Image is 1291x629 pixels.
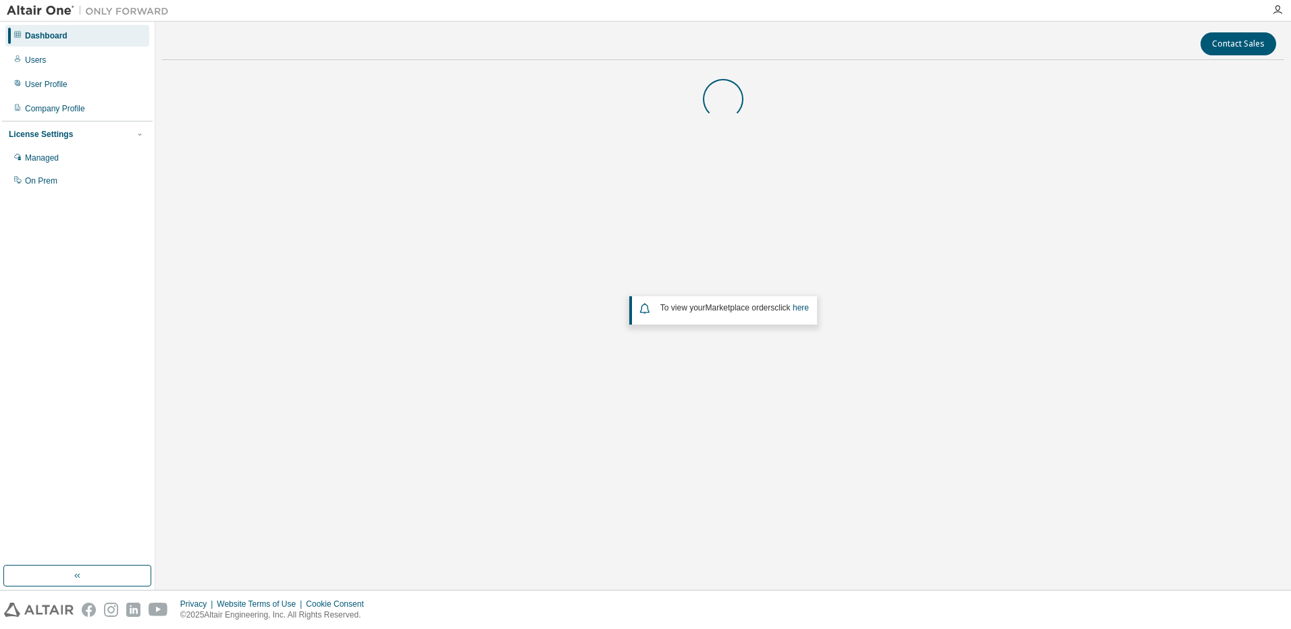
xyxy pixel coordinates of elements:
[4,603,74,617] img: altair_logo.svg
[25,30,68,41] div: Dashboard
[25,79,68,90] div: User Profile
[82,603,96,617] img: facebook.svg
[9,129,73,140] div: License Settings
[660,303,809,312] span: To view your click
[180,599,217,609] div: Privacy
[706,303,775,312] em: Marketplace orders
[126,603,140,617] img: linkedin.svg
[306,599,371,609] div: Cookie Consent
[1201,32,1276,55] button: Contact Sales
[217,599,306,609] div: Website Terms of Use
[25,55,46,65] div: Users
[793,303,809,312] a: here
[7,4,176,18] img: Altair One
[25,103,85,114] div: Company Profile
[25,153,59,163] div: Managed
[104,603,118,617] img: instagram.svg
[25,175,57,186] div: On Prem
[180,609,372,621] p: © 2025 Altair Engineering, Inc. All Rights Reserved.
[149,603,168,617] img: youtube.svg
